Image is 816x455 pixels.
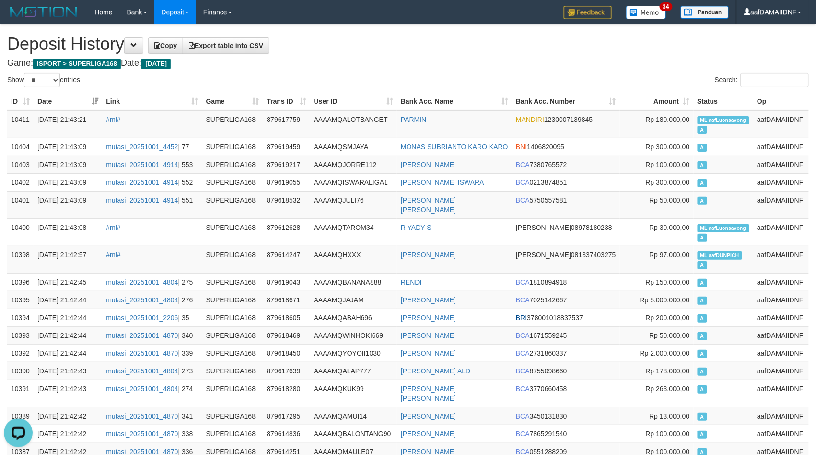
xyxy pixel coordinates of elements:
span: [PERSON_NAME] [516,251,571,259]
td: | 339 [102,344,202,362]
td: 10392 [7,344,34,362]
td: [DATE] 21:42:44 [34,326,102,344]
a: R YADY S [401,224,431,231]
a: [PERSON_NAME] [401,251,456,259]
td: 10398 [7,246,34,273]
span: Rp 200.000,00 [646,314,690,322]
td: aafDAMAIIDNF [753,326,809,344]
td: 10390 [7,362,34,380]
span: Rp 13.000,00 [649,412,689,420]
td: | 553 [102,156,202,173]
td: | 338 [102,425,202,443]
span: Rp 50.000,00 [649,196,689,204]
td: AAAAMQALOTBANGET [310,110,397,138]
td: 378001018837537 [512,309,620,326]
td: 879619459 [263,138,310,156]
a: mutasi_20251001_4914 [106,179,178,186]
span: Approved [698,179,707,187]
td: 7865291540 [512,425,620,443]
a: [PERSON_NAME] [PERSON_NAME] [401,385,456,402]
td: 10402 [7,173,34,191]
label: Search: [715,73,809,87]
td: 7380765572 [512,156,620,173]
td: [DATE] 21:43:09 [34,173,102,191]
td: aafDAMAIIDNF [753,156,809,173]
input: Search: [741,73,809,87]
th: Op [753,93,809,110]
td: 1810894918 [512,273,620,291]
span: Rp 300.000,00 [646,179,690,186]
td: [DATE] 21:42:57 [34,246,102,273]
td: | 77 [102,138,202,156]
span: Approved [698,126,707,134]
img: Feedback.jpg [564,6,612,19]
td: AAAAMQJORRE112 [310,156,397,173]
h4: Game: Date: [7,59,809,68]
span: MANDIRI [516,116,544,123]
span: BCA [516,161,530,168]
span: ISPORT > SUPERLIGA168 [33,59,121,69]
td: 0213874851 [512,173,620,191]
span: Rp 300.000,00 [646,143,690,151]
td: 879618671 [263,291,310,309]
select: Showentries [24,73,60,87]
span: BCA [516,430,530,438]
td: 2731860337 [512,344,620,362]
a: [PERSON_NAME] [401,332,456,339]
span: BCA [516,196,530,204]
td: | 273 [102,362,202,380]
span: BCA [516,412,530,420]
a: Copy [148,37,183,54]
td: SUPERLIGA168 [202,218,263,246]
span: [PERSON_NAME] [516,224,571,231]
td: 08978180238 [512,218,620,246]
td: aafDAMAIIDNF [753,218,809,246]
td: 879619217 [263,156,310,173]
td: SUPERLIGA168 [202,309,263,326]
td: | 276 [102,291,202,309]
td: aafDAMAIIDNF [753,138,809,156]
span: Manually Linked by aafLuonsavong [698,224,749,232]
td: AAAAMQAMUI14 [310,407,397,425]
td: 10394 [7,309,34,326]
th: Status [694,93,754,110]
th: Game: activate to sort column ascending [202,93,263,110]
a: mutasi_20251001_4804 [106,278,178,286]
a: [PERSON_NAME] [401,161,456,168]
a: [PERSON_NAME] ISWARA [401,179,484,186]
span: Rp 100.000,00 [646,161,690,168]
span: Approved [698,197,707,205]
td: 10391 [7,380,34,407]
td: 1230007139845 [512,110,620,138]
span: Rp 263.000,00 [646,385,690,393]
td: aafDAMAIIDNF [753,344,809,362]
td: SUPERLIGA168 [202,407,263,425]
td: AAAAMQSMJAYA [310,138,397,156]
span: Rp 100.000,00 [646,430,690,438]
span: Export table into CSV [189,42,263,49]
td: | 340 [102,326,202,344]
span: Approved [698,368,707,376]
span: Approved [698,297,707,305]
td: 879617639 [263,362,310,380]
td: [DATE] 21:42:43 [34,362,102,380]
td: 10404 [7,138,34,156]
th: Link: activate to sort column ascending [102,93,202,110]
span: Approved [698,413,707,421]
th: ID: activate to sort column ascending [7,93,34,110]
a: [PERSON_NAME] [PERSON_NAME] [401,196,456,214]
a: Export table into CSV [183,37,269,54]
td: 879617759 [263,110,310,138]
td: 10389 [7,407,34,425]
a: #ml# [106,224,120,231]
td: [DATE] 21:43:09 [34,138,102,156]
td: SUPERLIGA168 [202,173,263,191]
img: panduan.png [681,6,729,19]
td: 10393 [7,326,34,344]
label: Show entries [7,73,80,87]
th: Date: activate to sort column ascending [34,93,102,110]
span: Approved [698,314,707,323]
td: AAAAMQBANANA888 [310,273,397,291]
span: Rp 30.000,00 [649,224,689,231]
td: SUPERLIGA168 [202,326,263,344]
